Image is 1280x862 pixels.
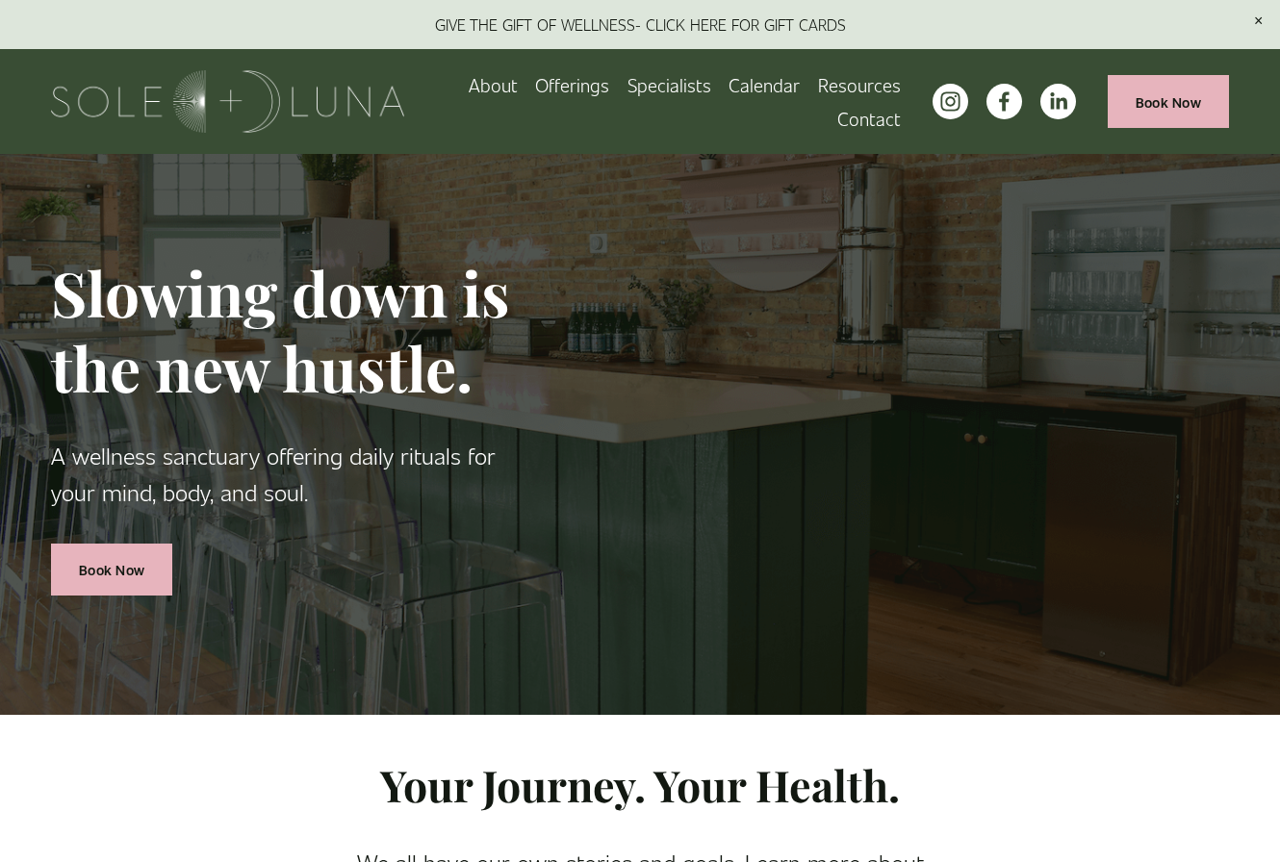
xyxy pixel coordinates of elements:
[933,84,968,119] a: instagram-unauth
[986,84,1022,119] a: facebook-unauth
[818,70,901,100] span: Resources
[535,70,609,100] span: Offerings
[51,255,536,406] h1: Slowing down is the new hustle.
[51,70,404,133] img: Sole + Luna
[51,544,172,596] a: Book Now
[627,68,711,102] a: Specialists
[729,68,800,102] a: Calendar
[1040,84,1076,119] a: LinkedIn
[1108,75,1229,128] a: Book Now
[469,68,518,102] a: About
[380,756,900,813] strong: Your Journey. Your Health.
[51,437,536,511] p: A wellness sanctuary offering daily rituals for your mind, body, and soul.
[535,68,609,102] a: folder dropdown
[837,102,901,136] a: Contact
[818,68,901,102] a: folder dropdown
